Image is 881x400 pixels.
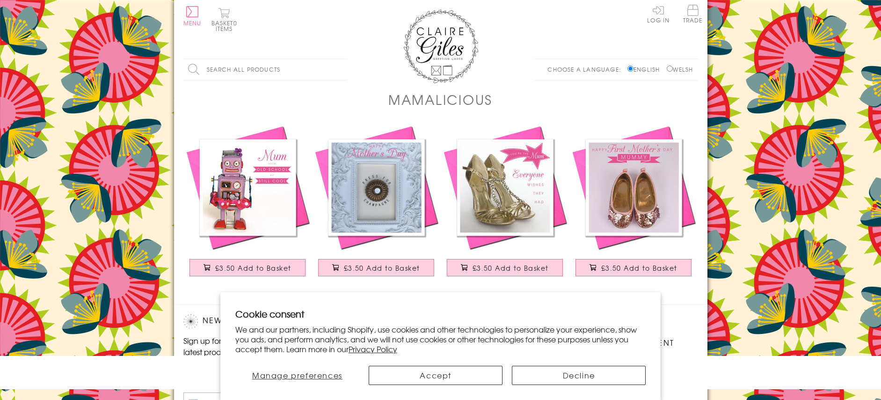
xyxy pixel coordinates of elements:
[683,5,703,23] span: Trade
[344,263,420,273] span: £3.50 Add to Basket
[473,263,549,273] span: £3.50 Add to Basket
[312,123,441,252] img: Mother's Day Card, Call for Love, Press for Champagne
[667,66,673,72] input: Welsh
[388,90,493,109] h1: Mamalicious
[318,259,434,276] button: £3.50 Add to Basket
[252,370,342,381] span: Manage preferences
[403,9,478,83] img: Claire Giles Greetings Cards
[441,123,569,286] a: Mother's Day Card, Shoes, Mum everyone wishes they had £3.50 Add to Basket
[683,5,703,25] a: Trade
[235,307,646,320] h2: Cookie consent
[601,263,677,273] span: £3.50 Add to Basket
[235,325,646,354] p: We and our partners, including Shopify, use cookies and other technologies to personalize your ex...
[211,7,237,31] button: Basket0 items
[183,6,202,26] button: Menu
[183,19,202,27] span: Menu
[216,19,237,33] span: 0 items
[569,123,698,286] a: Mother's Day Card, Glitter Shoes, First Mother's Day £3.50 Add to Basket
[312,123,441,286] a: Mother's Day Card, Call for Love, Press for Champagne £3.50 Add to Basket
[569,123,698,252] img: Mother's Day Card, Glitter Shoes, First Mother's Day
[627,65,664,74] label: English
[338,59,347,80] input: Search
[183,335,342,369] p: Sign up for our newsletter to receive the latest product launches, news and offers directly to yo...
[235,366,359,385] button: Manage preferences
[183,314,342,328] h2: Newsletter
[215,263,291,273] span: £3.50 Add to Basket
[647,5,670,23] a: Log In
[447,259,563,276] button: £3.50 Add to Basket
[189,259,306,276] button: £3.50 Add to Basket
[547,65,626,74] p: Choose a language:
[183,123,312,252] img: Mother's Day Card, Cute Robot, Old School, Still Cool
[349,343,397,355] a: Privacy Policy
[369,366,502,385] button: Accept
[627,66,633,72] input: English
[441,123,569,252] img: Mother's Day Card, Shoes, Mum everyone wishes they had
[575,259,692,276] button: £3.50 Add to Basket
[512,366,646,385] button: Decline
[667,65,693,74] label: Welsh
[183,59,347,80] input: Search all products
[183,123,312,286] a: Mother's Day Card, Cute Robot, Old School, Still Cool £3.50 Add to Basket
